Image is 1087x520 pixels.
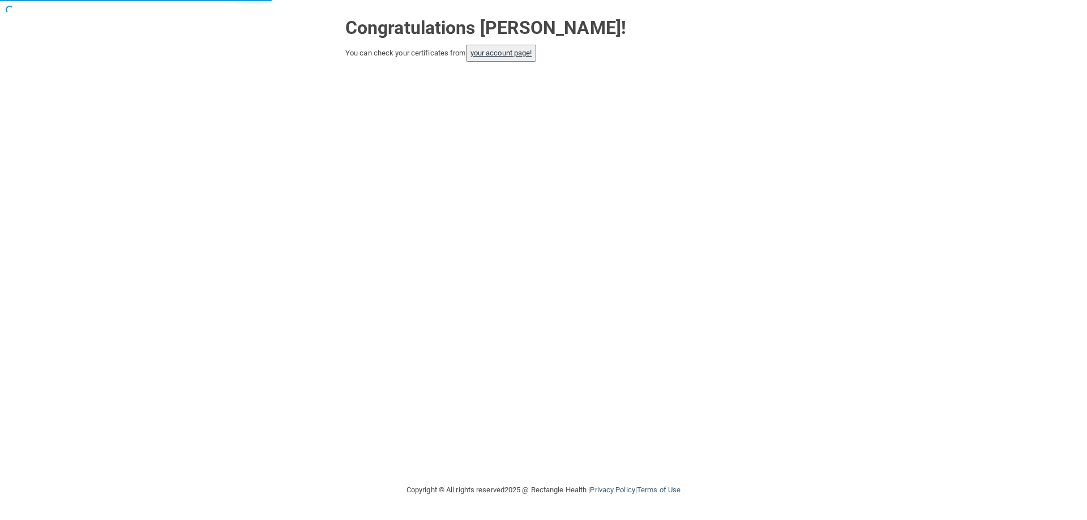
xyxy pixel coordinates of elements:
[466,45,537,62] button: your account page!
[470,49,532,57] a: your account page!
[345,17,626,38] strong: Congratulations [PERSON_NAME]!
[337,472,750,508] div: Copyright © All rights reserved 2025 @ Rectangle Health | |
[345,45,742,62] div: You can check your certificates from
[590,485,635,494] a: Privacy Policy
[637,485,681,494] a: Terms of Use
